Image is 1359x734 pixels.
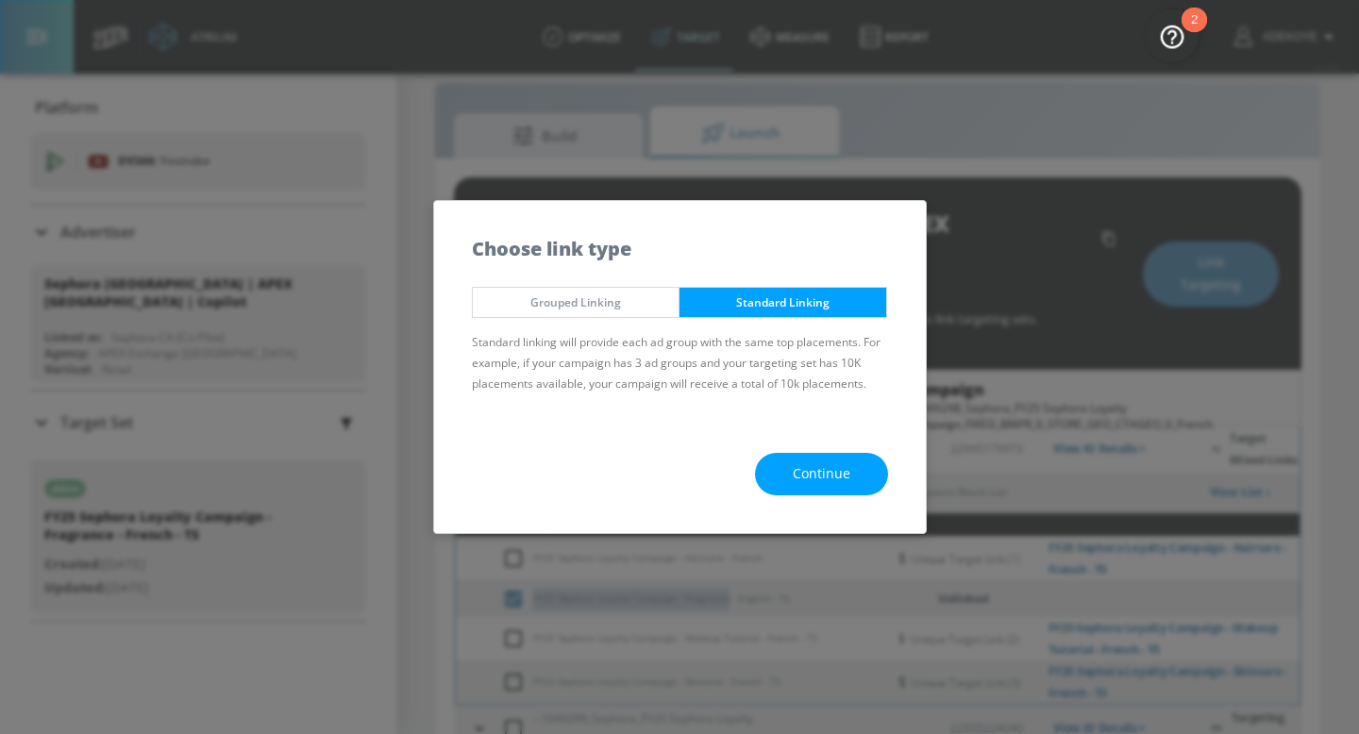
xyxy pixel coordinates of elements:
span: Standard Linking [694,292,872,312]
h5: Choose link type [472,239,631,259]
span: Grouped Linking [487,292,665,312]
p: Standard linking will provide each ad group with the same top placements. For example, if your ca... [472,332,888,394]
div: 2 [1191,20,1198,44]
span: Continue [793,462,850,486]
button: Open Resource Center, 2 new notifications [1146,9,1199,62]
button: Standard Linking [679,287,887,318]
button: Grouped Linking [472,287,680,318]
button: Continue [755,453,888,495]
